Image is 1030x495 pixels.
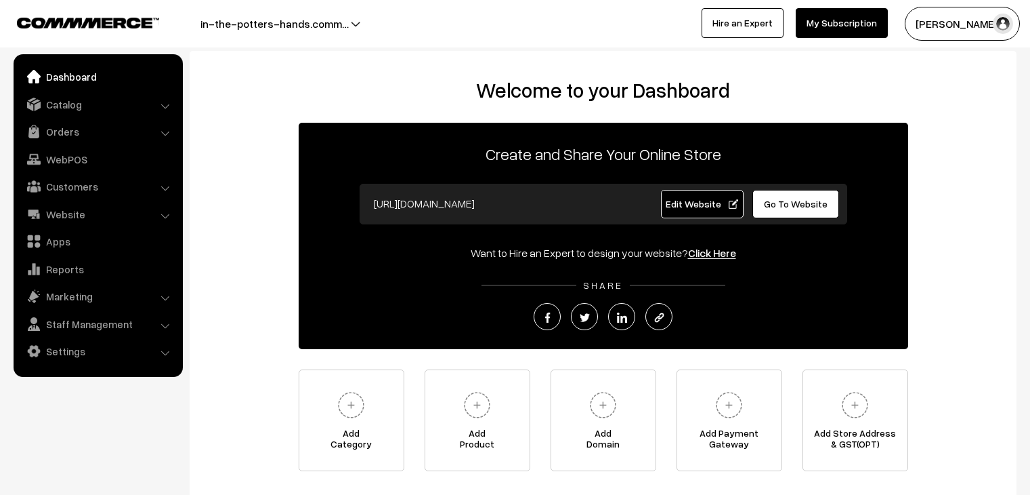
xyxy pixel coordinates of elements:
a: Apps [17,229,178,254]
span: Go To Website [764,198,828,210]
img: plus.svg [458,387,496,424]
a: Add Store Address& GST(OPT) [802,370,908,471]
span: Add Store Address & GST(OPT) [803,428,907,455]
span: Add Payment Gateway [677,428,781,455]
span: SHARE [576,279,630,291]
a: WebPOS [17,147,178,172]
div: Want to Hire an Expert to design your website? [299,245,908,261]
a: AddDomain [551,370,656,471]
a: Edit Website [661,190,744,218]
a: AddProduct [425,370,530,471]
button: in-the-potters-hands.comm… [153,7,396,41]
img: plus.svg [584,387,622,424]
a: Website [17,202,178,226]
a: Add PaymentGateway [677,370,782,471]
img: plus.svg [332,387,370,424]
a: Customers [17,174,178,199]
a: Marketing [17,284,178,309]
a: Dashboard [17,64,178,89]
p: Create and Share Your Online Store [299,142,908,166]
h2: Welcome to your Dashboard [203,78,1003,102]
span: Edit Website [666,198,738,210]
a: Hire an Expert [702,8,784,38]
span: Add Category [299,428,404,455]
a: Go To Website [752,190,840,218]
img: user [993,14,1013,34]
img: plus.svg [710,387,748,424]
span: Add Product [425,428,530,455]
span: Add Domain [551,428,656,455]
button: [PERSON_NAME]… [905,7,1020,41]
img: plus.svg [836,387,874,424]
a: Settings [17,339,178,363]
a: Reports [17,257,178,281]
a: Orders [17,119,178,144]
a: Click Here [688,246,736,260]
a: Staff Management [17,312,178,336]
a: COMMMERCE [17,14,135,30]
a: AddCategory [299,370,404,471]
a: Catalog [17,92,178,117]
a: My Subscription [796,8,888,38]
img: COMMMERCE [17,18,159,28]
